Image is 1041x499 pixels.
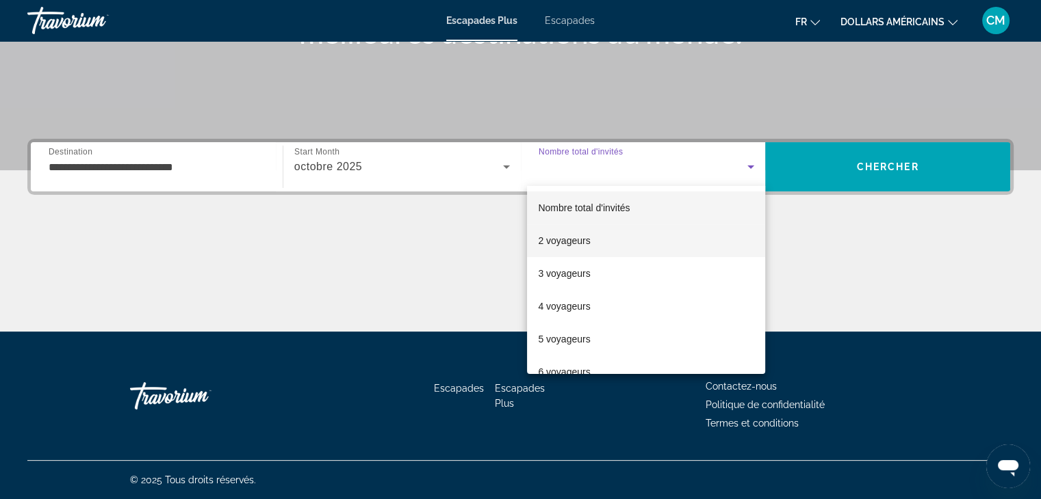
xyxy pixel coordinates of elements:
[538,202,630,213] font: Nombre total d'invités
[986,444,1030,488] iframe: Bouton de lancement de la fenêtre de messagerie
[538,301,590,312] font: 4 voyageurs
[538,268,590,279] font: 3 voyageurs
[538,334,590,345] font: 5 voyageurs
[538,235,590,246] font: 2 voyageurs
[538,366,590,377] font: 6 voyageurs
